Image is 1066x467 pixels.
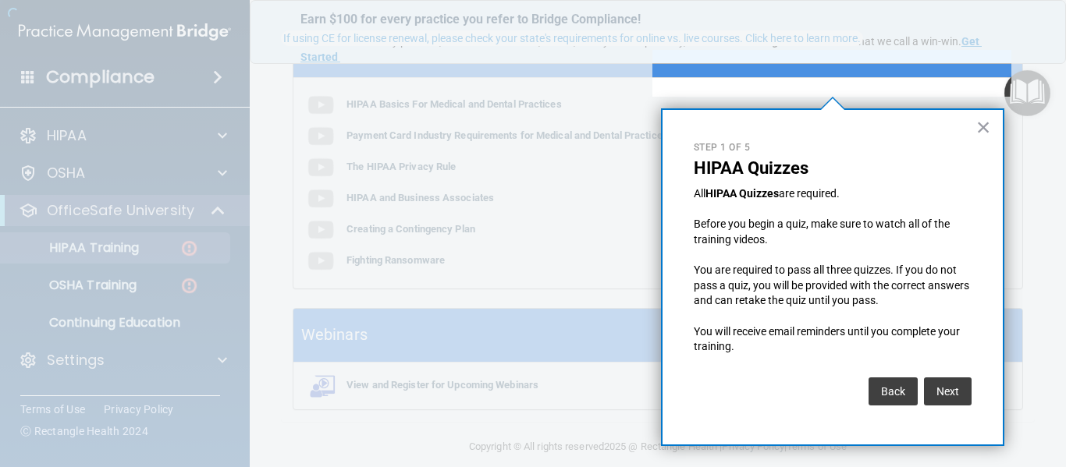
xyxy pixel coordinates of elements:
p: You are required to pass all three quizzes. If you do not pass a quiz, you will be provided with ... [694,263,972,309]
p: HIPAA Quizzes [694,158,972,179]
button: Back [869,377,918,405]
button: Open Resource Center [1004,70,1050,116]
span: All [694,187,705,200]
strong: HIPAA Quizzes [705,187,779,200]
button: Close [976,115,991,140]
p: Before you begin a quiz, make sure to watch all of the training videos. [694,217,972,247]
p: You will receive email reminders until you complete your training. [694,324,972,355]
span: are required. [779,187,840,200]
button: Next [924,377,972,405]
p: Step 1 of 5 [694,141,972,154]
